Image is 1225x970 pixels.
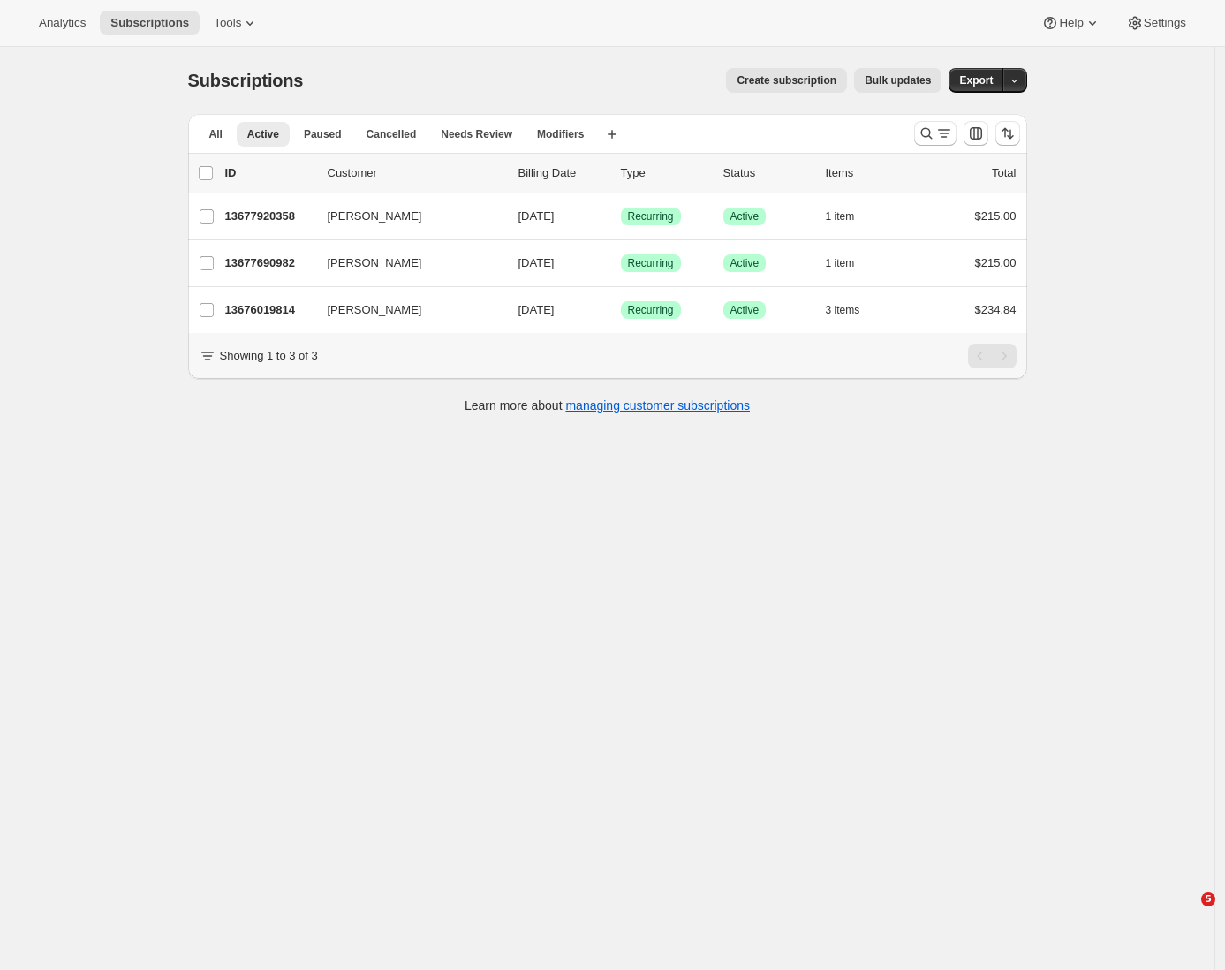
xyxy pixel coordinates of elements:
[328,164,504,182] p: Customer
[1115,11,1197,35] button: Settings
[826,204,874,229] button: 1 item
[730,303,760,317] span: Active
[225,298,1017,322] div: 13676019814[PERSON_NAME][DATE]SuccessRecurringSuccessActive3 items$234.84
[995,121,1020,146] button: Sort the results
[225,164,1017,182] div: IDCustomerBilling DateTypeStatusItemsTotal
[975,209,1017,223] span: $215.00
[188,71,304,90] span: Subscriptions
[628,209,674,224] span: Recurring
[225,301,314,319] p: 13676019814
[1144,16,1186,30] span: Settings
[317,202,494,231] button: [PERSON_NAME]
[518,303,555,316] span: [DATE]
[225,204,1017,229] div: 13677920358[PERSON_NAME][DATE]SuccessRecurringSuccessActive1 item$215.00
[225,251,1017,276] div: 13677690982[PERSON_NAME][DATE]SuccessRecurringSuccessActive1 item$215.00
[975,256,1017,269] span: $215.00
[565,398,750,413] a: managing customer subscriptions
[214,16,241,30] span: Tools
[865,73,931,87] span: Bulk updates
[367,127,417,141] span: Cancelled
[441,127,512,141] span: Needs Review
[225,254,314,272] p: 13677690982
[723,164,812,182] p: Status
[1165,892,1207,935] iframe: Intercom live chat
[621,164,709,182] div: Type
[518,256,555,269] span: [DATE]
[959,73,993,87] span: Export
[518,164,607,182] p: Billing Date
[968,344,1017,368] nav: Pagination
[826,251,874,276] button: 1 item
[1059,16,1083,30] span: Help
[1201,892,1215,906] span: 5
[209,127,223,141] span: All
[328,254,422,272] span: [PERSON_NAME]
[826,164,914,182] div: Items
[304,127,342,141] span: Paused
[826,209,855,224] span: 1 item
[28,11,96,35] button: Analytics
[225,208,314,225] p: 13677920358
[964,121,988,146] button: Customize table column order and visibility
[949,68,1003,93] button: Export
[110,16,189,30] span: Subscriptions
[914,121,957,146] button: Search and filter results
[203,11,269,35] button: Tools
[598,122,626,147] button: Create new view
[1031,11,1111,35] button: Help
[465,397,750,414] p: Learn more about
[225,164,314,182] p: ID
[726,68,847,93] button: Create subscription
[730,256,760,270] span: Active
[628,303,674,317] span: Recurring
[992,164,1016,182] p: Total
[537,127,584,141] span: Modifiers
[854,68,941,93] button: Bulk updates
[317,296,494,324] button: [PERSON_NAME]
[730,209,760,224] span: Active
[628,256,674,270] span: Recurring
[317,249,494,277] button: [PERSON_NAME]
[826,256,855,270] span: 1 item
[826,298,880,322] button: 3 items
[737,73,836,87] span: Create subscription
[328,208,422,225] span: [PERSON_NAME]
[975,303,1017,316] span: $234.84
[518,209,555,223] span: [DATE]
[100,11,200,35] button: Subscriptions
[247,127,279,141] span: Active
[328,301,422,319] span: [PERSON_NAME]
[39,16,86,30] span: Analytics
[826,303,860,317] span: 3 items
[220,347,318,365] p: Showing 1 to 3 of 3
